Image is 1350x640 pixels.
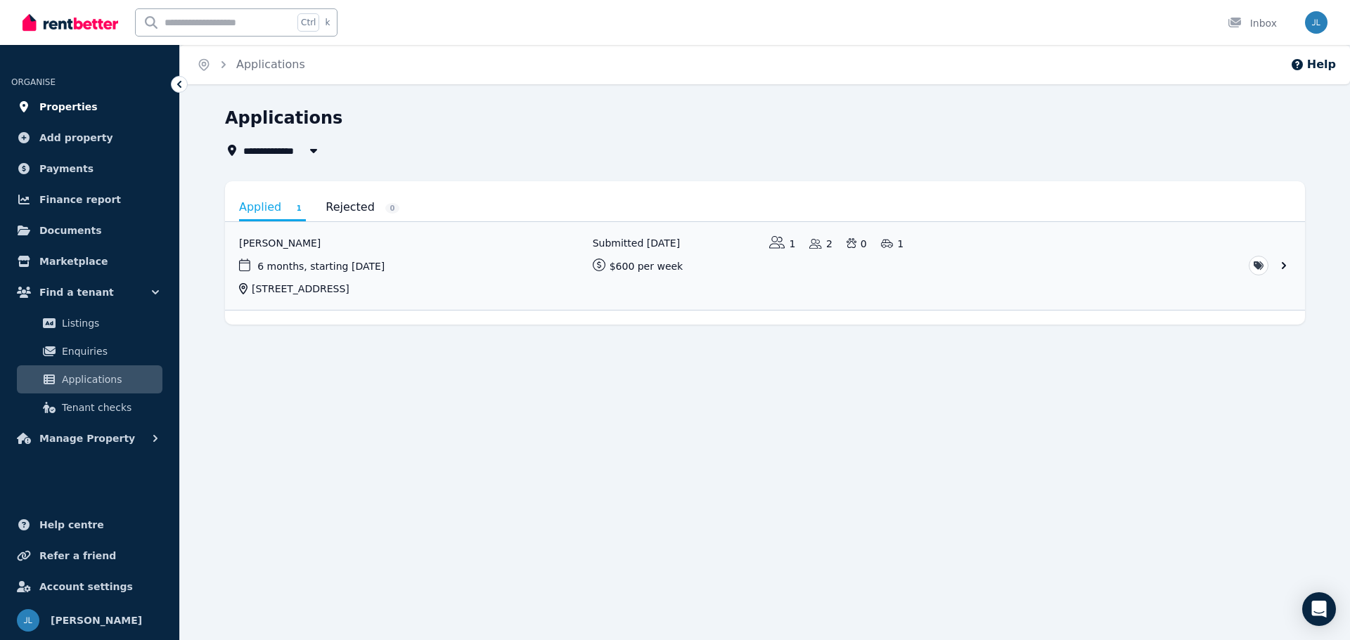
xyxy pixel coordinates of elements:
img: Jacqueline Larratt [1305,11,1327,34]
span: Finance report [39,191,121,208]
span: k [325,17,330,28]
span: [PERSON_NAME] [51,612,142,629]
a: Applications [236,58,305,71]
a: Refer a friend [11,542,168,570]
div: Inbox [1228,16,1277,30]
a: Marketplace [11,247,168,275]
a: Listings [17,309,162,337]
a: Enquiries [17,337,162,365]
span: Account settings [39,578,133,595]
nav: Breadcrumb [180,45,322,84]
a: Applications [17,365,162,393]
span: 0 [385,203,399,214]
span: Properties [39,98,98,115]
span: Manage Property [39,430,135,447]
a: Rejected [326,195,399,219]
span: Documents [39,222,102,239]
span: Ctrl [297,13,319,32]
button: Manage Property [11,424,168,452]
a: Properties [11,93,168,121]
a: Tenant checks [17,393,162,422]
span: Help centre [39,516,104,533]
span: Tenant checks [62,399,157,416]
span: Payments [39,160,94,177]
span: Find a tenant [39,284,114,301]
div: Open Intercom Messenger [1302,592,1336,626]
a: Help centre [11,511,168,539]
span: Refer a friend [39,547,116,564]
span: Applications [62,371,157,388]
h1: Applications [225,107,342,129]
button: Find a tenant [11,278,168,306]
span: Listings [62,315,157,332]
span: Add property [39,129,113,146]
span: Enquiries [62,343,157,360]
a: Add property [11,124,168,152]
span: Marketplace [39,253,108,270]
a: Payments [11,155,168,183]
a: View application: Rebecca Fearon [225,222,1305,310]
span: 1 [292,203,306,214]
a: Account settings [11,573,168,601]
a: Documents [11,216,168,244]
img: Jacqueline Larratt [17,609,39,632]
img: RentBetter [22,12,118,33]
a: Applied [239,195,306,221]
a: Finance report [11,185,168,214]
span: ORGANISE [11,77,56,87]
button: Help [1290,56,1336,73]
